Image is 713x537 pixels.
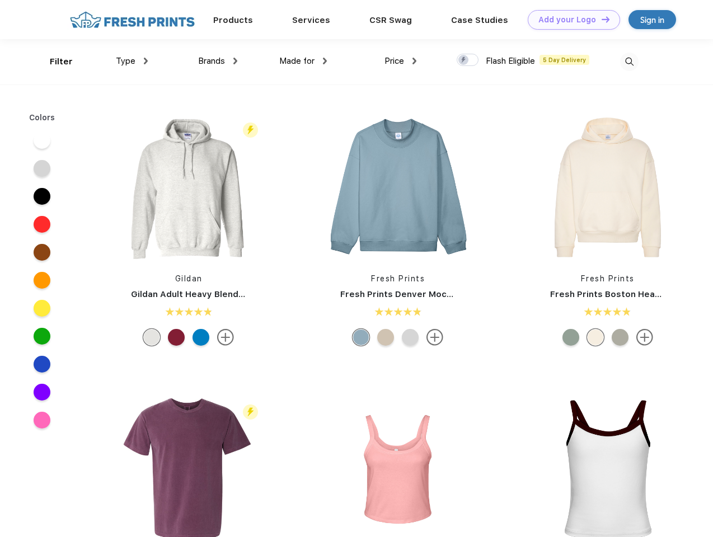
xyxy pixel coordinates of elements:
span: 5 Day Delivery [540,55,589,65]
img: func=resize&h=266 [114,113,263,262]
a: Gildan [175,274,203,283]
div: Ash [143,329,160,346]
img: func=resize&h=266 [323,113,472,262]
div: Add your Logo [538,15,596,25]
img: flash_active_toggle.svg [243,123,258,138]
img: dropdown.png [233,58,237,64]
a: Sign in [628,10,676,29]
img: dropdown.png [323,58,327,64]
img: flash_active_toggle.svg [243,404,258,420]
div: Filter [50,55,73,68]
a: Fresh Prints [581,274,635,283]
img: dropdown.png [144,58,148,64]
img: dropdown.png [412,58,416,64]
div: Sage Green [562,329,579,346]
img: more.svg [217,329,234,346]
span: Price [384,56,404,66]
span: Flash Eligible [486,56,535,66]
div: Sign in [640,13,664,26]
div: Slate Blue [353,329,369,346]
img: desktop_search.svg [620,53,639,71]
span: Type [116,56,135,66]
img: more.svg [636,329,653,346]
div: Ash Grey [402,329,419,346]
div: Heathered Grey [612,329,628,346]
a: Fresh Prints Denver Mock Neck Heavyweight Sweatshirt [340,289,583,299]
div: Sapphire [193,329,209,346]
img: DT [602,16,609,22]
img: func=resize&h=266 [533,113,682,262]
div: Buttermilk [587,329,604,346]
a: Fresh Prints [371,274,425,283]
div: Cardinal Red [168,329,185,346]
div: Colors [21,112,64,124]
a: Products [213,15,253,25]
span: Brands [198,56,225,66]
div: Sand [377,329,394,346]
img: more.svg [426,329,443,346]
span: Made for [279,56,315,66]
a: Gildan Adult Heavy Blend 8 Oz. 50/50 Hooded Sweatshirt [131,289,376,299]
img: fo%20logo%202.webp [67,10,198,30]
